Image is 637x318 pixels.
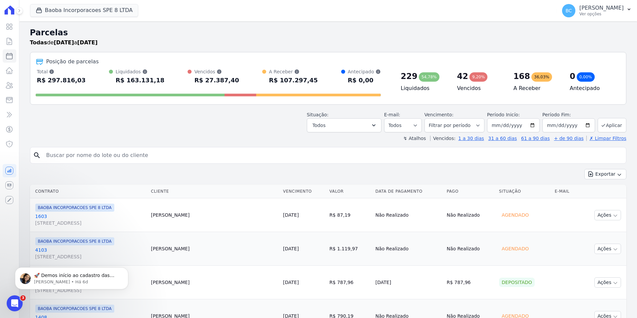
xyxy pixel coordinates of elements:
[327,232,373,266] td: R$ 1.119,97
[77,39,98,46] strong: [DATE]
[54,39,74,46] strong: [DATE]
[46,58,99,66] div: Posição de parcelas
[307,112,328,117] label: Situação:
[570,71,575,82] div: 0
[373,185,444,198] th: Data de Pagamento
[557,1,637,20] button: BC [PERSON_NAME] Ver opções
[487,112,520,117] label: Período Inicío:
[348,68,381,75] div: Antecipado
[29,26,115,32] p: Message from Adriane, sent Há 6d
[327,185,373,198] th: Valor
[37,68,86,75] div: Total
[496,185,552,198] th: Situação
[283,280,299,285] a: [DATE]
[148,198,281,232] td: [PERSON_NAME]
[194,75,239,86] div: R$ 27.387,40
[594,244,621,254] button: Ações
[30,185,148,198] th: Contrato
[579,11,624,17] p: Ver opções
[30,27,626,39] h2: Parcelas
[307,118,381,132] button: Todos
[35,213,146,226] a: 1603[STREET_ADDRESS]
[444,266,496,299] td: R$ 787,96
[35,237,114,245] span: BAOBA INCORPORACOES SPE 8 LTDA
[42,149,623,162] input: Buscar por nome do lote ou do cliente
[327,266,373,299] td: R$ 787,96
[373,232,444,266] td: Não Realizado
[403,136,426,141] label: ↯ Atalhos
[531,72,552,82] div: 36,03%
[35,247,146,260] a: 4103[STREET_ADDRESS]
[579,5,624,11] p: [PERSON_NAME]
[554,136,584,141] a: + de 90 dias
[269,68,318,75] div: A Receber
[469,72,487,82] div: 9,20%
[313,121,325,129] span: Todos
[444,185,496,198] th: Pago
[457,84,503,92] h4: Vencidos
[542,111,595,118] label: Período Fim:
[373,266,444,299] td: [DATE]
[373,198,444,232] td: Não Realizado
[116,68,165,75] div: Liquidados
[33,151,41,159] i: search
[194,68,239,75] div: Vencidos
[30,39,98,47] p: de a
[598,118,626,132] button: Aplicar
[384,112,400,117] label: E-mail:
[499,210,531,220] div: Agendado
[116,75,165,86] div: R$ 163.131,18
[513,71,530,82] div: 168
[584,169,626,179] button: Exportar
[566,8,572,13] span: BC
[444,198,496,232] td: Não Realizado
[570,84,615,92] h4: Antecipado
[35,220,146,226] span: [STREET_ADDRESS]
[594,210,621,220] button: Ações
[283,212,299,218] a: [DATE]
[586,136,626,141] a: ✗ Limpar Filtros
[430,136,455,141] label: Vencidos:
[499,278,535,287] div: Depositado
[401,71,417,82] div: 229
[419,72,439,82] div: 54,78%
[458,136,484,141] a: 1 a 30 dias
[7,295,23,311] iframe: Intercom live chat
[552,185,579,198] th: E-mail
[269,75,318,86] div: R$ 107.297,45
[148,185,281,198] th: Cliente
[444,232,496,266] td: Não Realizado
[594,277,621,288] button: Ações
[37,75,86,86] div: R$ 297.816,03
[348,75,381,86] div: R$ 0,00
[29,19,114,157] span: 🚀 Demos início ao cadastro das Contas Digitais Arke! Iniciamos a abertura para clientes do modelo...
[488,136,517,141] a: 31 a 60 dias
[513,84,559,92] h4: A Receber
[148,266,281,299] td: [PERSON_NAME]
[30,39,47,46] strong: Todas
[424,112,453,117] label: Vencimento:
[401,84,446,92] h4: Liquidados
[20,295,26,301] span: 3
[35,305,114,313] span: BAOBA INCORPORACOES SPE 8 LTDA
[148,232,281,266] td: [PERSON_NAME]
[283,246,299,251] a: [DATE]
[457,71,468,82] div: 42
[577,72,595,82] div: 0,00%
[30,4,139,17] button: Baoba Incorporacoes SPE 8 LTDA
[35,204,114,212] span: BAOBA INCORPORACOES SPE 8 LTDA
[499,244,531,253] div: Agendado
[327,198,373,232] td: R$ 87,19
[521,136,550,141] a: 61 a 90 dias
[281,185,327,198] th: Vencimento
[5,253,138,300] iframe: Intercom notifications mensagem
